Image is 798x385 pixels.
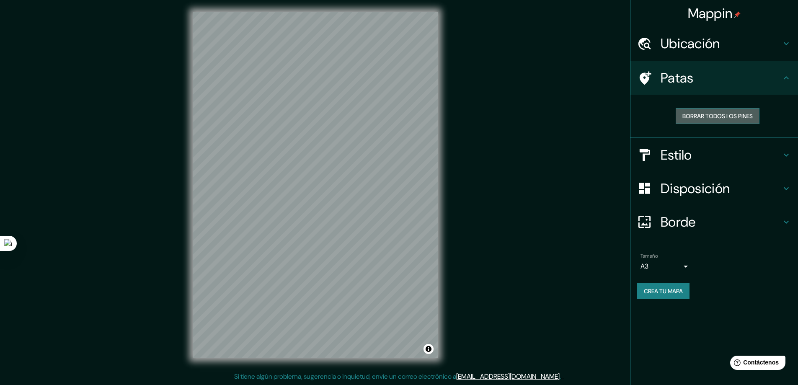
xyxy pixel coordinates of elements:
[560,372,561,381] font: .
[630,27,798,60] div: Ubicación
[640,253,658,259] font: Tamaño
[234,372,456,381] font: Si tiene algún problema, sugerencia o inquietud, envíe un correo electrónico a
[723,352,789,376] iframe: Lanzador de widgets de ayuda
[661,180,730,197] font: Disposición
[630,61,798,95] div: Patas
[661,146,692,164] font: Estilo
[456,372,560,381] a: [EMAIL_ADDRESS][DOMAIN_NAME]
[661,213,696,231] font: Borde
[630,138,798,172] div: Estilo
[644,287,683,295] font: Crea tu mapa
[640,260,691,273] div: A3
[734,11,741,18] img: pin-icon.png
[193,12,438,358] canvas: Mapa
[424,344,434,354] button: Activar o desactivar atribución
[640,262,648,271] font: A3
[630,205,798,239] div: Borde
[630,172,798,205] div: Disposición
[688,5,733,22] font: Mappin
[661,35,720,52] font: Ubicación
[676,108,759,124] button: Borrar todos los pines
[637,283,690,299] button: Crea tu mapa
[682,112,753,120] font: Borrar todos los pines
[661,69,694,87] font: Patas
[562,372,564,381] font: .
[561,372,562,381] font: .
